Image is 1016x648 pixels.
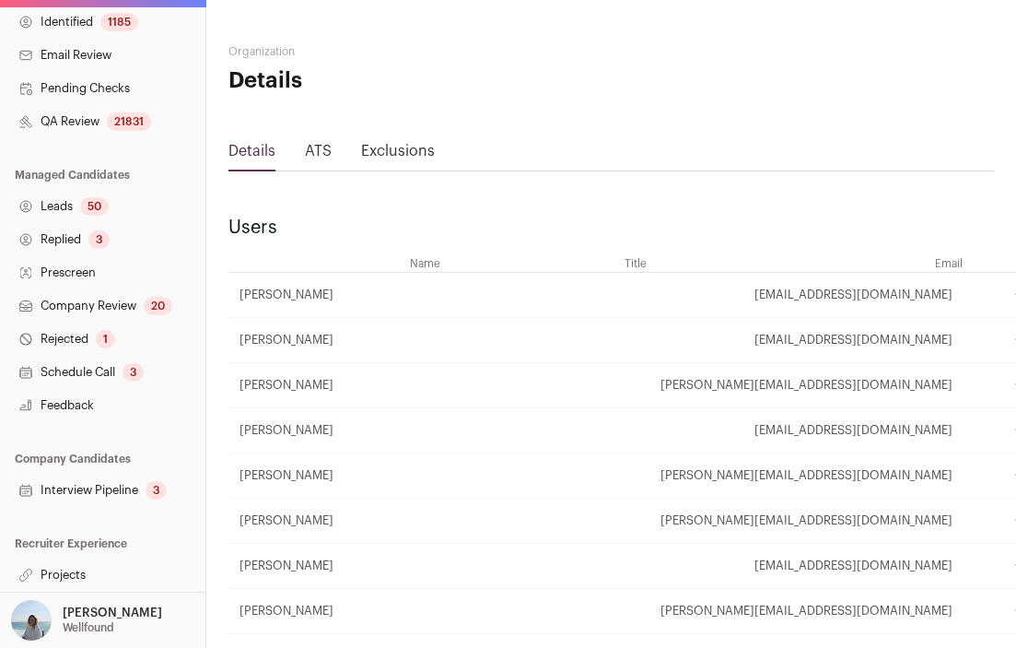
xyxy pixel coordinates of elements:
[648,544,963,589] td: [EMAIL_ADDRESS][DOMAIN_NAME]
[96,330,115,348] div: 1
[239,559,333,573] span: [PERSON_NAME]
[63,606,162,620] p: [PERSON_NAME]
[7,600,166,641] button: Open dropdown
[228,255,441,273] th: Name
[648,408,963,454] td: [EMAIL_ADDRESS][DOMAIN_NAME]
[228,44,484,59] h2: Organization
[239,423,333,438] span: [PERSON_NAME]
[88,230,110,249] div: 3
[123,363,144,382] div: 3
[648,589,963,634] td: [PERSON_NAME][EMAIL_ADDRESS][DOMAIN_NAME]
[648,454,963,499] td: [PERSON_NAME][EMAIL_ADDRESS][DOMAIN_NAME]
[239,378,333,393] span: [PERSON_NAME]
[648,499,963,544] td: [PERSON_NAME][EMAIL_ADDRESS][DOMAIN_NAME]
[239,513,333,528] span: [PERSON_NAME]
[361,144,435,159] a: Exclusions
[146,481,167,500] div: 3
[228,144,275,159] a: Details
[144,297,172,315] div: 20
[441,255,648,273] th: Title
[239,468,333,483] span: [PERSON_NAME]
[648,318,963,363] td: [EMAIL_ADDRESS][DOMAIN_NAME]
[648,273,963,318] td: [EMAIL_ADDRESS][DOMAIN_NAME]
[648,255,963,273] th: Email
[239,604,333,619] span: [PERSON_NAME]
[100,13,138,31] div: 1185
[63,620,114,635] p: Wellfound
[305,144,332,159] a: ATS
[80,197,109,216] div: 50
[107,112,151,131] div: 21831
[239,288,333,302] span: [PERSON_NAME]
[239,333,333,348] span: [PERSON_NAME]
[228,66,484,96] h1: Details
[648,363,963,408] td: [PERSON_NAME][EMAIL_ADDRESS][DOMAIN_NAME]
[228,215,994,241] h2: Users
[11,600,52,641] img: 11561648-medium_jpg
